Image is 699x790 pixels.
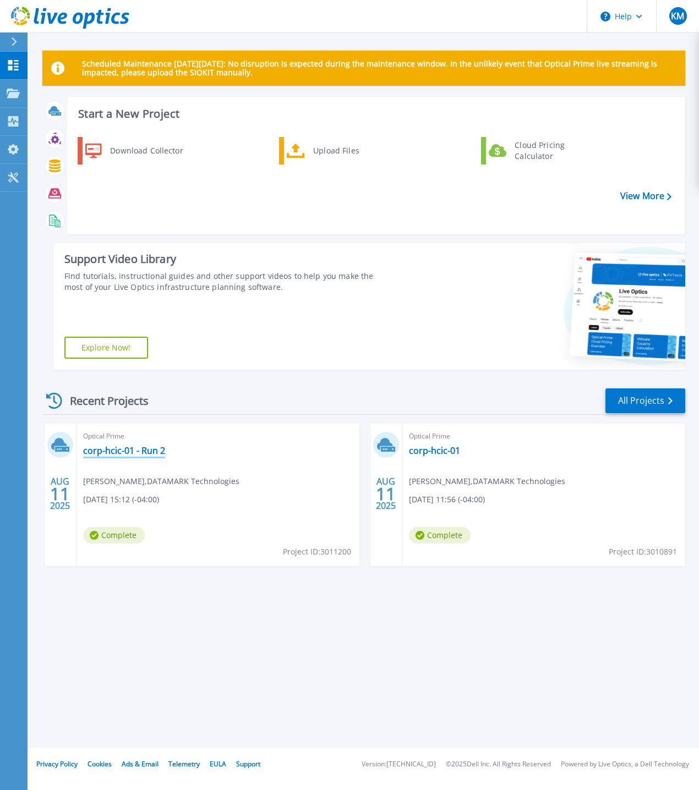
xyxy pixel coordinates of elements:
span: Complete [409,527,471,544]
a: EULA [210,759,226,769]
p: Scheduled Maintenance [DATE][DATE]: No disruption is expected during the maintenance window. In t... [82,59,676,77]
span: [PERSON_NAME] , DATAMARK Technologies [409,475,565,487]
span: Optical Prime [409,430,679,442]
div: Download Collector [105,140,188,162]
div: Find tutorials, instructional guides and other support videos to help you make the most of your L... [64,271,393,293]
div: AUG 2025 [50,474,70,514]
h3: Start a New Project [78,108,671,120]
li: Version: [TECHNICAL_ID] [362,761,436,768]
div: Recent Projects [42,387,163,414]
div: AUG 2025 [375,474,396,514]
a: Ads & Email [122,759,159,769]
span: Optical Prime [83,430,353,442]
span: KM [671,12,684,20]
div: Cloud Pricing Calculator [509,140,591,162]
span: Project ID: 3010891 [609,546,677,558]
a: All Projects [605,388,685,413]
span: Project ID: 3011200 [283,546,351,558]
a: corp-hcic-01 - Run 2 [83,445,165,456]
span: [DATE] 15:12 (-04:00) [83,493,159,506]
a: Upload Files [279,137,392,164]
div: Support Video Library [64,252,393,266]
span: [DATE] 11:56 (-04:00) [409,493,485,506]
div: Upload Files [308,140,389,162]
a: Privacy Policy [36,759,78,769]
span: Complete [83,527,145,544]
a: Telemetry [168,759,200,769]
a: corp-hcic-01 [409,445,460,456]
li: © 2025 Dell Inc. All Rights Reserved [446,761,551,768]
a: View More [620,191,671,201]
a: Cloud Pricing Calculator [481,137,594,164]
li: Powered by Live Optics, a Dell Technology [561,761,689,768]
span: 11 [376,489,396,498]
a: Cookies [88,759,112,769]
a: Support [236,759,260,769]
span: [PERSON_NAME] , DATAMARK Technologies [83,475,239,487]
span: 11 [50,489,70,498]
a: Explore Now! [64,337,148,359]
a: Download Collector [78,137,190,164]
